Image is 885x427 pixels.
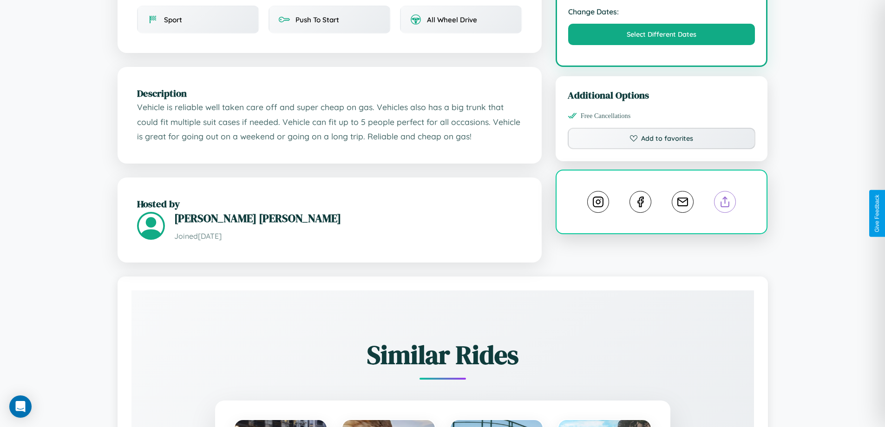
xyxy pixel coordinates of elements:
[568,7,755,16] strong: Change Dates:
[581,112,631,120] span: Free Cancellations
[9,395,32,418] div: Open Intercom Messenger
[137,100,522,144] p: Vehicle is reliable well taken care off and super cheap on gas. Vehicles also has a big trunk tha...
[174,210,522,226] h3: [PERSON_NAME] [PERSON_NAME]
[568,88,756,102] h3: Additional Options
[137,86,522,100] h2: Description
[174,230,522,243] p: Joined [DATE]
[295,15,339,24] span: Push To Start
[427,15,477,24] span: All Wheel Drive
[568,128,756,149] button: Add to favorites
[164,15,182,24] span: Sport
[874,195,880,232] div: Give Feedback
[568,24,755,45] button: Select Different Dates
[137,197,522,210] h2: Hosted by
[164,337,721,373] h2: Similar Rides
